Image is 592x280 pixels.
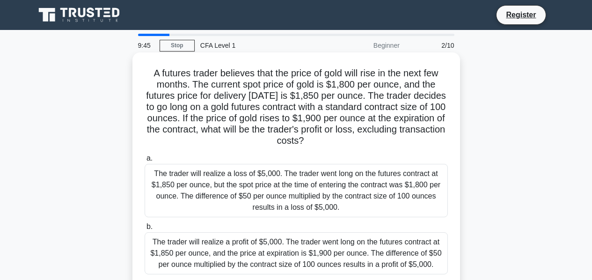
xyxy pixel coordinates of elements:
[195,36,323,55] div: CFA Level 1
[145,164,448,217] div: The trader will realize a loss of $5,000. The trader went long on the futures contract at $1,850 ...
[146,154,153,162] span: a.
[323,36,405,55] div: Beginner
[160,40,195,52] a: Stop
[132,36,160,55] div: 9:45
[146,222,153,230] span: b.
[405,36,460,55] div: 2/10
[145,232,448,274] div: The trader will realize a profit of $5,000. The trader went long on the futures contract at $1,85...
[144,67,449,147] h5: A futures trader believes that the price of gold will rise in the next few months. The current sp...
[500,9,541,21] a: Register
